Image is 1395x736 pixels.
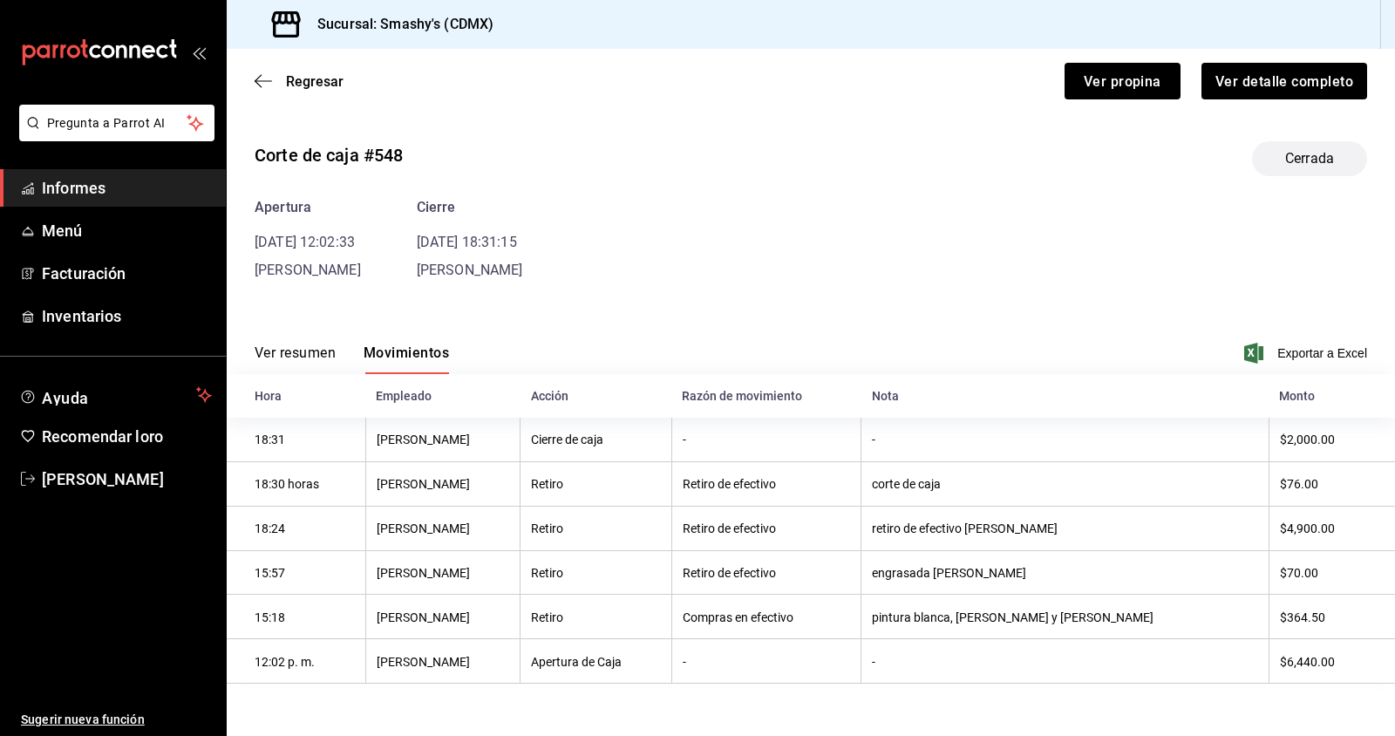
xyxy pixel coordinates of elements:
[872,566,1026,580] font: engrasada [PERSON_NAME]
[364,344,449,361] font: Movimientos
[1280,433,1335,447] font: $2,000.00
[417,199,456,215] font: Cierre
[255,522,285,536] font: 18:24
[1201,63,1367,99] button: Ver detalle completo
[1248,343,1367,364] button: Exportar a Excel
[377,566,470,580] font: [PERSON_NAME]
[531,522,563,536] font: Retiro
[255,610,285,624] font: 15:18
[1279,390,1315,404] font: Monto
[531,655,622,669] font: Apertura de Caja
[255,199,311,215] font: Apertura
[42,470,164,488] font: [PERSON_NAME]
[19,105,214,141] button: Pregunta a Parrot AI
[872,478,941,492] font: corte de caja
[255,566,285,580] font: 15:57
[531,478,563,492] font: Retiro
[683,478,776,492] font: Retiro de efectivo
[42,179,105,197] font: Informes
[376,390,432,404] font: Empleado
[255,145,403,166] font: Corte de caja #548
[42,389,89,407] font: Ayuda
[255,390,282,404] font: Hora
[1215,72,1353,89] font: Ver detalle completo
[1084,72,1161,89] font: Ver propina
[531,433,603,447] font: Cierre de caja
[255,478,319,492] font: 18:30 horas
[255,655,315,669] font: 12:02 p. m.
[1280,655,1335,669] font: $6,440.00
[417,262,523,278] font: [PERSON_NAME]
[1280,566,1318,580] font: $70.00
[255,234,355,250] font: [DATE] 12:02:33
[683,433,686,447] font: -
[683,566,776,580] font: Retiro de efectivo
[683,655,686,669] font: -
[682,390,802,404] font: Razón de movimiento
[872,610,1153,624] font: pintura blanca, [PERSON_NAME] y [PERSON_NAME]
[1285,150,1334,167] font: Cerrada
[531,390,568,404] font: Acción
[255,73,344,90] button: Regresar
[377,433,470,447] font: [PERSON_NAME]
[872,522,1058,536] font: retiro de efectivo [PERSON_NAME]
[42,264,126,283] font: Facturación
[377,610,470,624] font: [PERSON_NAME]
[377,522,470,536] font: [PERSON_NAME]
[531,566,563,580] font: Retiro
[12,126,214,145] a: Pregunta a Parrot AI
[42,307,121,325] font: Inventarios
[255,344,336,361] font: Ver resumen
[42,221,83,240] font: Menú
[1280,478,1318,492] font: $76.00
[255,262,361,278] font: [PERSON_NAME]
[21,712,145,726] font: Sugerir nueva función
[1277,346,1367,360] font: Exportar a Excel
[683,610,793,624] font: Compras en efectivo
[47,116,166,130] font: Pregunta a Parrot AI
[192,45,206,59] button: abrir_cajón_menú
[1280,610,1325,624] font: $364.50
[872,433,875,447] font: -
[417,234,517,250] font: [DATE] 18:31:15
[683,522,776,536] font: Retiro de efectivo
[255,344,449,374] div: pestañas de navegación
[531,610,563,624] font: Retiro
[1065,63,1181,99] button: Ver propina
[1280,522,1335,536] font: $4,900.00
[377,655,470,669] font: [PERSON_NAME]
[286,73,344,90] font: Regresar
[317,16,493,32] font: Sucursal: Smashy's (CDMX)
[377,478,470,492] font: [PERSON_NAME]
[42,427,163,446] font: Recomendar loro
[872,390,899,404] font: Nota
[255,433,285,447] font: 18:31
[872,655,875,669] font: -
